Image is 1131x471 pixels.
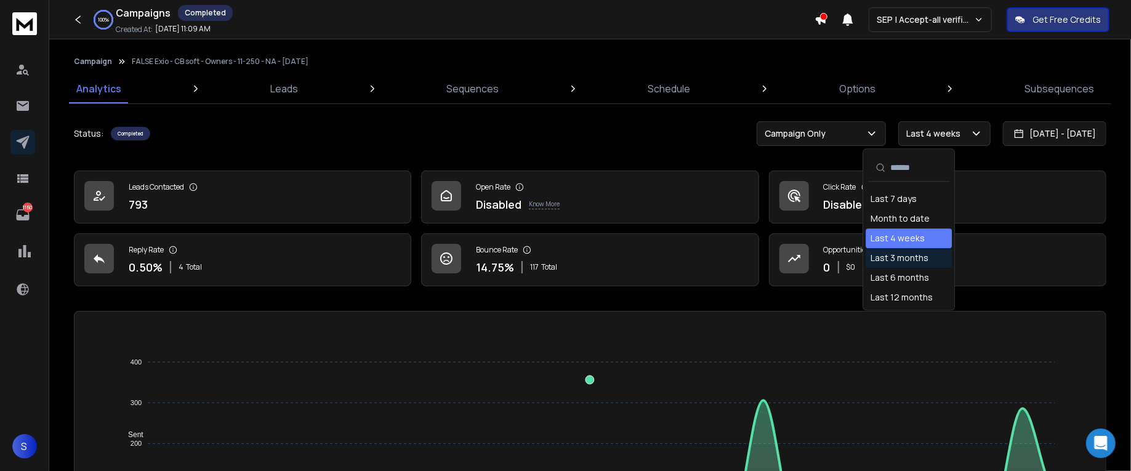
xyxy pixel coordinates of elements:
tspan: 200 [131,440,142,447]
img: logo [12,12,37,35]
button: S [12,434,37,459]
p: Sequences [447,81,499,96]
tspan: 400 [131,358,142,366]
a: Open RateDisabledKnow More [421,171,759,223]
p: 0 [824,259,831,276]
p: Created At: [116,25,153,34]
p: Opportunities [824,245,870,255]
div: Completed [178,5,233,21]
tspan: 300 [131,399,142,406]
p: $ 0 [847,262,856,272]
p: FALSE Exio - CB soft - Owners - 11-250 - NA - [DATE] [132,57,308,66]
a: Leads Contacted793 [74,171,411,223]
span: Sent [119,430,143,439]
div: Last 4 weeks [871,232,925,244]
div: Open Intercom Messenger [1086,429,1116,458]
p: Leads [270,81,298,96]
button: Get Free Credits [1007,7,1109,32]
p: Leads Contacted [129,182,184,192]
a: Analytics [69,74,129,103]
span: 117 [530,262,539,272]
a: Subsequences [1017,74,1101,103]
p: Schedule [648,81,690,96]
div: Last 6 months [871,272,929,284]
p: Reply Rate [129,245,164,255]
a: Bounce Rate14.75%117Total [421,233,759,286]
p: Disabled [476,196,521,213]
p: Options [839,81,875,96]
p: SEP | Accept-all verifications [877,14,974,26]
p: Subsequences [1024,81,1094,96]
p: Status: [74,127,103,140]
p: Campaign Only [765,127,831,140]
span: Total [186,262,202,272]
p: Open Rate [476,182,510,192]
span: 4 [179,262,183,272]
p: Click Rate [824,182,856,192]
a: Opportunities0$0 [769,233,1106,286]
div: Month to date [871,212,930,225]
div: Last 3 months [871,252,928,264]
a: Options [832,74,883,103]
a: Sequences [440,74,507,103]
button: [DATE] - [DATE] [1003,121,1106,146]
p: Analytics [76,81,121,96]
div: Last 7 days [871,193,917,205]
h1: Campaigns [116,6,171,20]
span: Total [541,262,557,272]
p: Know More [529,199,560,209]
a: 1150 [10,203,35,227]
a: Reply Rate0.50%4Total [74,233,411,286]
p: 100 % [98,16,109,23]
div: Last 12 months [871,291,933,304]
button: Campaign [74,57,112,66]
p: Last 4 weeks [906,127,965,140]
div: Completed [111,127,150,140]
p: 14.75 % [476,259,514,276]
p: [DATE] 11:09 AM [155,24,211,34]
a: Click RateDisabledKnow More [769,171,1106,223]
p: Bounce Rate [476,245,518,255]
p: 793 [129,196,148,213]
p: 1150 [23,203,33,212]
a: Leads [263,74,305,103]
p: Get Free Credits [1032,14,1101,26]
p: 0.50 % [129,259,163,276]
p: Disabled [824,196,869,213]
a: Schedule [640,74,698,103]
